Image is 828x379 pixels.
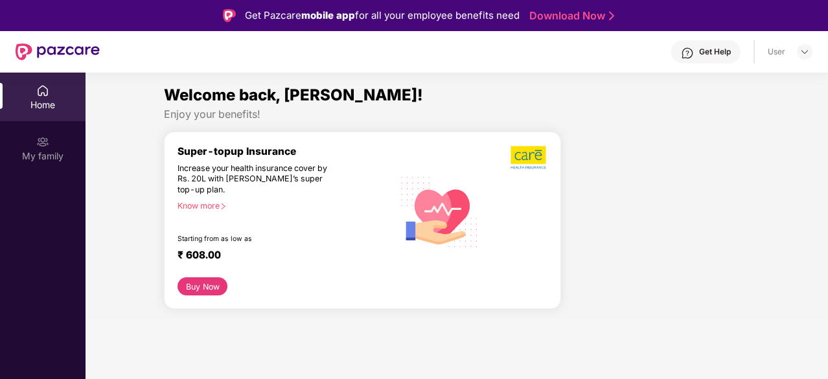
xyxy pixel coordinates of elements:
[178,235,338,244] div: Starting from as low as
[301,9,355,21] strong: mobile app
[768,47,785,57] div: User
[223,9,236,22] img: Logo
[164,86,423,104] span: Welcome back, [PERSON_NAME]!
[164,108,750,121] div: Enjoy your benefits!
[529,9,610,23] a: Download Now
[36,84,49,97] img: svg+xml;base64,PHN2ZyBpZD0iSG9tZSIgeG1sbnM9Imh0dHA6Ly93d3cudzMub3JnLzIwMDAvc3ZnIiB3aWR0aD0iMjAiIG...
[245,8,520,23] div: Get Pazcare for all your employee benefits need
[393,164,486,258] img: svg+xml;base64,PHN2ZyB4bWxucz0iaHR0cDovL3d3dy53My5vcmcvMjAwMC9zdmciIHhtbG5zOnhsaW5rPSJodHRwOi8vd3...
[36,135,49,148] img: svg+xml;base64,PHN2ZyB3aWR0aD0iMjAiIGhlaWdodD0iMjAiIHZpZXdCb3g9IjAgMCAyMCAyMCIgZmlsbD0ibm9uZSIgeG...
[178,145,393,157] div: Super-topup Insurance
[178,201,385,210] div: Know more
[699,47,731,57] div: Get Help
[681,47,694,60] img: svg+xml;base64,PHN2ZyBpZD0iSGVscC0zMngzMiIgeG1sbnM9Imh0dHA6Ly93d3cudzMub3JnLzIwMDAvc3ZnIiB3aWR0aD...
[178,277,227,295] button: Buy Now
[799,47,810,57] img: svg+xml;base64,PHN2ZyBpZD0iRHJvcGRvd24tMzJ4MzIiIHhtbG5zPSJodHRwOi8vd3d3LnczLm9yZy8yMDAwL3N2ZyIgd2...
[511,145,547,170] img: b5dec4f62d2307b9de63beb79f102df3.png
[178,249,380,264] div: ₹ 608.00
[178,163,338,196] div: Increase your health insurance cover by Rs. 20L with [PERSON_NAME]’s super top-up plan.
[16,43,100,60] img: New Pazcare Logo
[609,9,614,23] img: Stroke
[220,203,227,210] span: right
